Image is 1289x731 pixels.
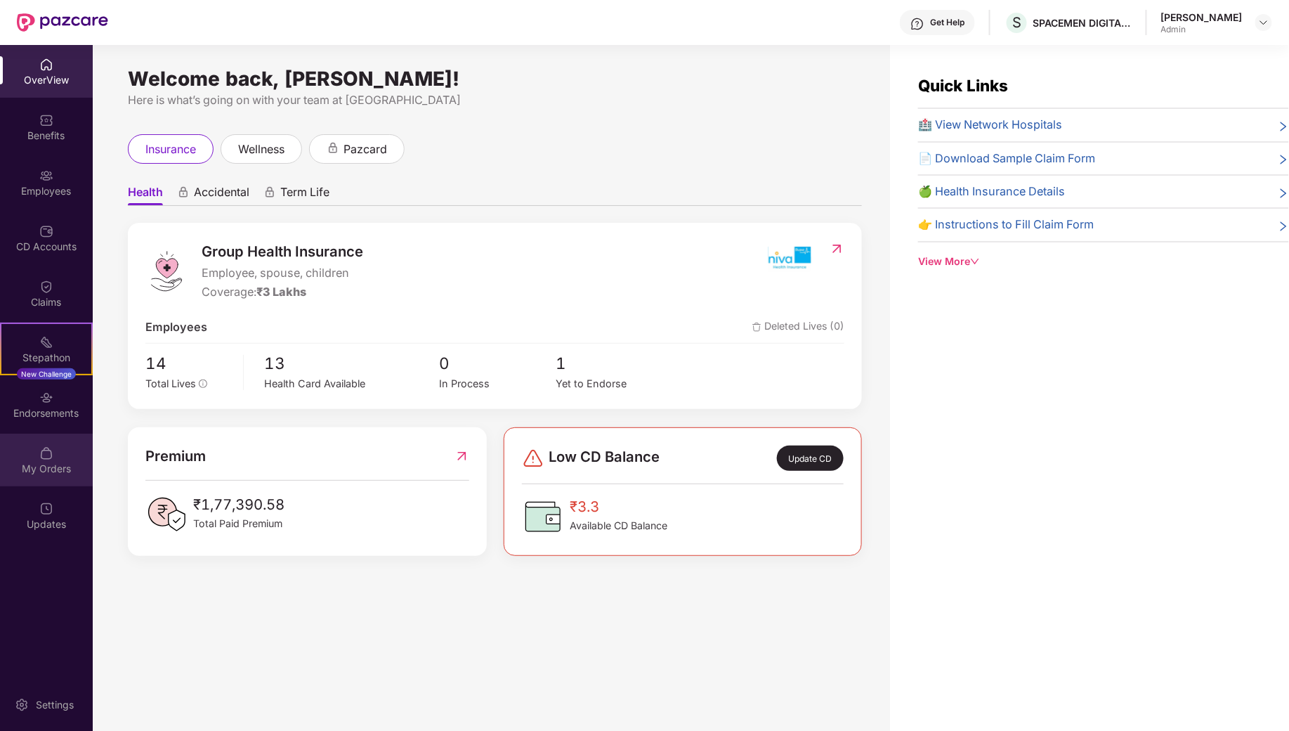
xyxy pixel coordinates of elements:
[570,518,667,533] span: Available CD Balance
[1,351,91,365] div: Stepathon
[918,216,1094,233] span: 👉 Instructions to Fill Claim Form
[145,493,188,536] img: PaidPremiumIcon
[930,17,964,28] div: Get Help
[39,58,53,72] img: svg+xml;base64,PHN2ZyBpZD0iSG9tZSIgeG1sbnM9Imh0dHA6Ly93d3cudzMub3JnLzIwMDAvc3ZnIiB3aWR0aD0iMjAiIG...
[918,183,1065,200] span: 🍏 Health Insurance Details
[39,335,53,349] img: svg+xml;base64,PHN2ZyB4bWxucz0iaHR0cDovL3d3dy53My5vcmcvMjAwMC9zdmciIHdpZHRoPSIyMSIgaGVpZ2h0PSIyMC...
[1033,16,1132,30] div: SPACEMEN DIGITAL PRIVATE LIMITED
[752,318,844,336] span: Deleted Lives (0)
[910,17,924,31] img: svg+xml;base64,PHN2ZyBpZD0iSGVscC0zMngzMiIgeG1sbnM9Imh0dHA6Ly93d3cudzMub3JnLzIwMDAvc3ZnIiB3aWR0aD...
[17,13,108,32] img: New Pazcare Logo
[1278,153,1289,167] span: right
[145,141,196,158] span: insurance
[570,496,667,518] span: ₹3.3
[39,502,53,516] img: svg+xml;base64,PHN2ZyBpZD0iVXBkYXRlZCIgeG1sbnM9Imh0dHA6Ly93d3cudzMub3JnLzIwMDAvc3ZnIiB3aWR0aD0iMj...
[830,242,844,256] img: RedirectIcon
[918,150,1095,167] span: 📄 Download Sample Claim Form
[39,169,53,183] img: svg+xml;base64,PHN2ZyBpZD0iRW1wbG95ZWVzIiB4bWxucz0iaHR0cDovL3d3dy53My5vcmcvMjAwMC9zdmciIHdpZHRoPS...
[549,446,660,471] span: Low CD Balance
[265,351,440,375] span: 13
[202,264,363,282] span: Employee, spouse, children
[145,377,196,389] span: Total Lives
[202,240,363,263] span: Group Health Insurance
[327,142,339,155] div: animation
[918,254,1289,269] div: View More
[39,280,53,294] img: svg+xml;base64,PHN2ZyBpZD0iQ2xhaW0iIHhtbG5zPSJodHRwOi8vd3d3LnczLm9yZy8yMDAwL3N2ZyIgd2lkdGg9IjIwIi...
[39,224,53,238] img: svg+xml;base64,PHN2ZyBpZD0iQ0RfQWNjb3VudHMiIGRhdGEtbmFtZT0iQ0QgQWNjb3VudHMiIHhtbG5zPSJodHRwOi8vd3...
[439,351,556,375] span: 0
[918,76,1008,95] span: Quick Links
[1012,14,1021,31] span: S
[39,113,53,127] img: svg+xml;base64,PHN2ZyBpZD0iQmVuZWZpdHMiIHhtbG5zPSJodHRwOi8vd3d3LnczLm9yZy8yMDAwL3N2ZyIgd2lkdGg9Ij...
[202,283,363,301] div: Coverage:
[1161,11,1243,24] div: [PERSON_NAME]
[970,257,980,266] span: down
[256,285,306,299] span: ₹3 Lakhs
[39,391,53,405] img: svg+xml;base64,PHN2ZyBpZD0iRW5kb3JzZW1lbnRzIiB4bWxucz0iaHR0cDovL3d3dy53My5vcmcvMjAwMC9zdmciIHdpZH...
[1278,119,1289,134] span: right
[193,516,284,531] span: Total Paid Premium
[777,446,844,471] div: Update CD
[193,493,284,516] span: ₹1,77,390.58
[280,185,329,205] span: Term Life
[918,116,1062,134] span: 🏥 View Network Hospitals
[15,698,29,712] img: svg+xml;base64,PHN2ZyBpZD0iU2V0dGluZy0yMHgyMCIgeG1sbnM9Imh0dHA6Ly93d3cudzMub3JnLzIwMDAvc3ZnIiB3aW...
[145,318,207,336] span: Employees
[522,496,564,538] img: CDBalanceIcon
[265,376,440,392] div: Health Card Available
[145,351,233,375] span: 14
[17,368,76,380] div: New Challenge
[454,445,469,467] img: RedirectIcon
[1258,17,1269,28] img: svg+xml;base64,PHN2ZyBpZD0iRHJvcGRvd24tMzJ4MzIiIHhtbG5zPSJodHRwOi8vd3d3LnczLm9yZy8yMDAwL3N2ZyIgd2...
[556,376,672,392] div: Yet to Endorse
[1278,219,1289,233] span: right
[128,73,862,84] div: Welcome back, [PERSON_NAME]!
[1278,186,1289,200] span: right
[763,240,816,276] img: insurerIcon
[238,141,284,158] span: wellness
[752,323,761,332] img: deleteIcon
[1161,24,1243,35] div: Admin
[128,91,862,109] div: Here is what’s going on with your team at [GEOGRAPHIC_DATA]
[439,376,556,392] div: In Process
[199,380,207,388] span: info-circle
[145,250,188,292] img: logo
[263,186,276,199] div: animation
[343,141,387,158] span: pazcard
[32,698,78,712] div: Settings
[39,446,53,460] img: svg+xml;base64,PHN2ZyBpZD0iTXlfT3JkZXJzIiBkYXRhLW5hbWU9Ik15IE9yZGVycyIgeG1sbnM9Imh0dHA6Ly93d3cudz...
[556,351,672,375] span: 1
[522,447,544,470] img: svg+xml;base64,PHN2ZyBpZD0iRGFuZ2VyLTMyeDMyIiB4bWxucz0iaHR0cDovL3d3dy53My5vcmcvMjAwMC9zdmciIHdpZH...
[177,186,190,199] div: animation
[145,445,206,467] span: Premium
[128,185,163,205] span: Health
[194,185,249,205] span: Accidental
